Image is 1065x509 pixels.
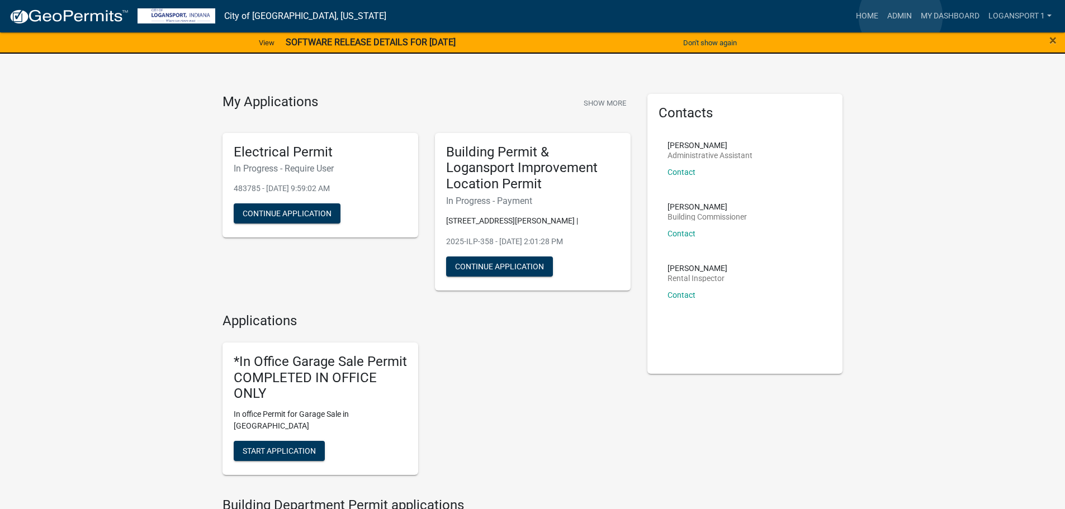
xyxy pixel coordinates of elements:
[668,274,727,282] p: Rental Inspector
[851,6,883,27] a: Home
[1049,34,1057,47] button: Close
[668,168,695,177] a: Contact
[984,6,1056,27] a: Logansport 1
[668,151,752,159] p: Administrative Assistant
[659,105,832,121] h5: Contacts
[446,144,619,192] h5: Building Permit & Logansport Improvement Location Permit
[679,34,741,52] button: Don't show again
[234,441,325,461] button: Start Application
[243,446,316,455] span: Start Application
[446,196,619,206] h6: In Progress - Payment
[234,163,407,174] h6: In Progress - Require User
[668,203,747,211] p: [PERSON_NAME]
[668,213,747,221] p: Building Commissioner
[446,215,619,227] p: [STREET_ADDRESS][PERSON_NAME] |
[883,6,916,27] a: Admin
[254,34,279,52] a: View
[916,6,984,27] a: My Dashboard
[234,408,407,432] p: In office Permit for Garage Sale in [GEOGRAPHIC_DATA]
[668,264,727,272] p: [PERSON_NAME]
[234,354,407,402] h5: *In Office Garage Sale Permit COMPLETED IN OFFICE ONLY
[234,203,340,223] button: Continue Application
[1049,32,1057,48] span: ×
[224,7,386,26] a: City of [GEOGRAPHIC_DATA], [US_STATE]
[234,144,407,160] h5: Electrical Permit
[223,94,318,111] h4: My Applications
[446,236,619,248] p: 2025-ILP-358 - [DATE] 2:01:28 PM
[446,256,553,277] button: Continue Application
[668,291,695,299] a: Contact
[668,229,695,238] a: Contact
[234,183,407,194] p: 483785 - [DATE] 9:59:02 AM
[579,94,631,112] button: Show More
[223,313,631,329] h4: Applications
[668,141,752,149] p: [PERSON_NAME]
[286,37,456,47] strong: SOFTWARE RELEASE DETAILS FOR [DATE]
[138,8,215,23] img: City of Logansport, Indiana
